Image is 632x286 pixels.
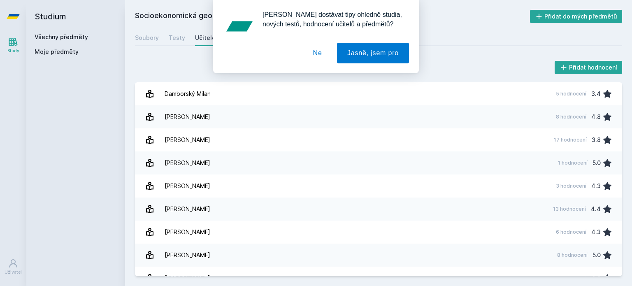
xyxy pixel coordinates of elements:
[135,221,622,244] a: [PERSON_NAME] 6 hodnocení 4.3
[592,247,601,263] div: 5.0
[135,198,622,221] a: [PERSON_NAME] 13 hodnocení 4.4
[556,183,586,189] div: 3 hodnocení
[591,109,601,125] div: 4.8
[165,201,210,217] div: [PERSON_NAME]
[558,160,588,166] div: 1 hodnocení
[165,155,210,171] div: [PERSON_NAME]
[557,252,588,258] div: 8 hodnocení
[556,114,586,120] div: 8 hodnocení
[135,174,622,198] a: [PERSON_NAME] 3 hodnocení 4.3
[2,254,25,279] a: Uživatel
[256,10,409,29] div: [PERSON_NAME] dostávat tipy ohledně studia, nových testů, hodnocení učitelů a předmětů?
[592,132,601,148] div: 3.8
[135,105,622,128] a: [PERSON_NAME] 8 hodnocení 4.8
[556,275,586,281] div: 8 hodnocení
[165,178,210,194] div: [PERSON_NAME]
[591,178,601,194] div: 4.3
[165,224,210,240] div: [PERSON_NAME]
[553,206,586,212] div: 13 hodnocení
[135,82,622,105] a: Damborský Milan 5 hodnocení 3.4
[135,128,622,151] a: [PERSON_NAME] 17 hodnocení 3.8
[591,224,601,240] div: 4.3
[591,201,601,217] div: 4.4
[303,43,332,63] button: Ne
[165,247,210,263] div: [PERSON_NAME]
[592,155,601,171] div: 5.0
[556,91,586,97] div: 5 hodnocení
[591,86,601,102] div: 3.4
[165,109,210,125] div: [PERSON_NAME]
[165,86,211,102] div: Damborský Milan
[165,132,210,148] div: [PERSON_NAME]
[556,229,586,235] div: 6 hodnocení
[337,43,409,63] button: Jasně, jsem pro
[554,137,587,143] div: 17 hodnocení
[223,10,256,43] img: notification icon
[5,269,22,275] div: Uživatel
[135,151,622,174] a: [PERSON_NAME] 1 hodnocení 5.0
[135,244,622,267] a: [PERSON_NAME] 8 hodnocení 5.0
